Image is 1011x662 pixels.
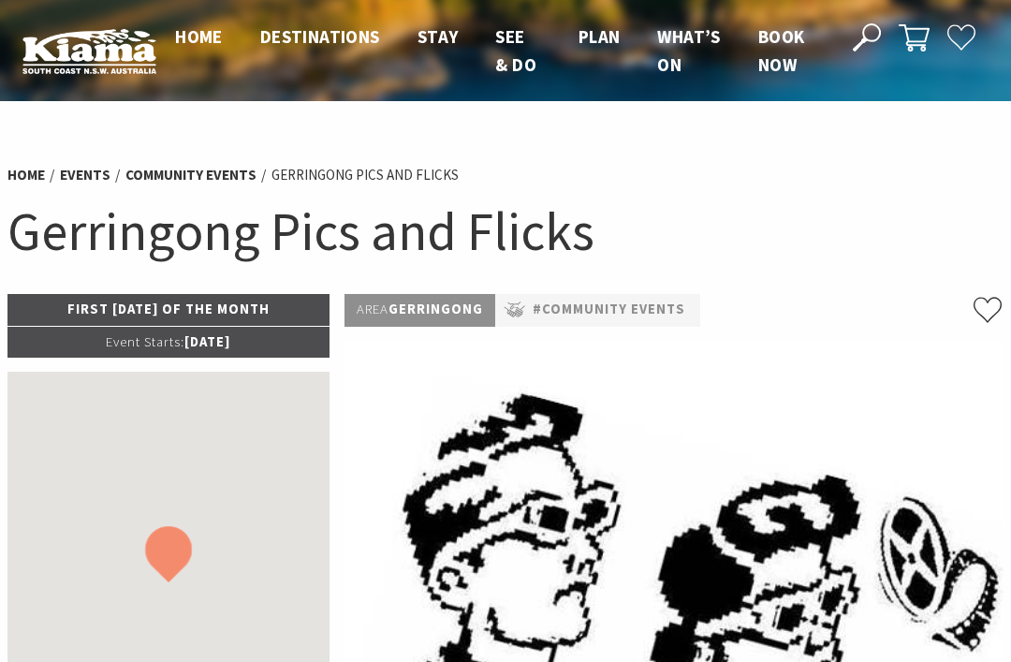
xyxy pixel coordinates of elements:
[418,25,459,48] span: Stay
[344,294,495,326] p: Gerringong
[175,25,223,48] span: Home
[106,333,184,350] span: Event Starts:
[758,25,805,76] span: Book now
[7,294,330,325] p: First [DATE] of the month
[533,299,685,321] a: #Community Events
[579,25,621,48] span: Plan
[156,22,831,80] nav: Main Menu
[271,164,459,186] li: Gerringong Pics and Flicks
[7,197,1004,266] h1: Gerringong Pics and Flicks
[125,166,256,184] a: Community Events
[260,25,380,48] span: Destinations
[7,166,45,184] a: Home
[495,25,536,76] span: See & Do
[7,327,330,358] p: [DATE]
[60,166,110,184] a: Events
[22,28,156,74] img: Kiama Logo
[357,301,388,317] span: Area
[657,25,720,76] span: What’s On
